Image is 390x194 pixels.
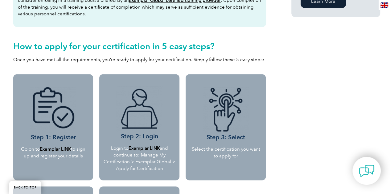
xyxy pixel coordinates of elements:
p: Select the certification you want to apply for [190,145,261,159]
img: en [380,2,388,8]
h3: Step 2: Login [103,86,176,140]
a: Exemplar LINK [40,146,71,152]
a: BACK TO TOP [9,181,41,194]
p: Login to and continue to: Manage My Certification > Exemplar Global > Apply for Certification [103,145,176,172]
p: Go on to to sign up and register your details [18,145,89,159]
a: Exemplar LINK [129,145,160,151]
p: Once you have met all the requirements, you’re ready to apply for your certification. Simply foll... [13,56,266,63]
img: contact-chat.png [359,163,374,179]
h2: How to apply for your certification in 5 easy steps? [13,41,266,51]
h3: Step 3: Select [190,87,261,141]
h3: Step 1: Register [18,87,89,141]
